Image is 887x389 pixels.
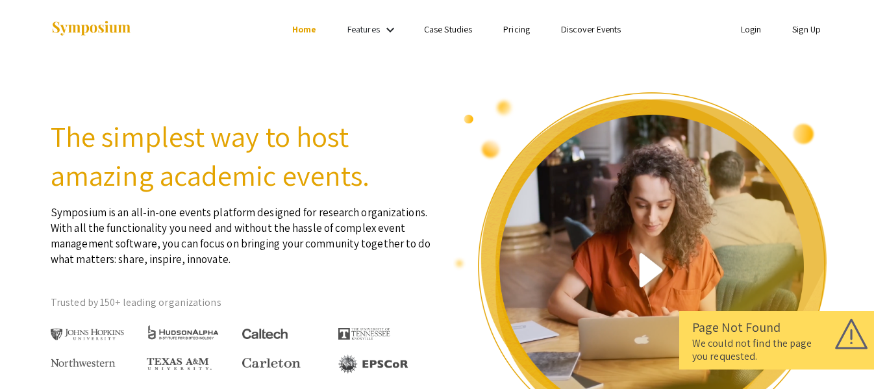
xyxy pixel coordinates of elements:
img: HudsonAlpha [147,325,220,340]
div: We could not find the page you requested. [692,337,861,363]
img: Johns Hopkins University [51,329,124,341]
img: The University of Tennessee [338,328,390,340]
div: Page Not Found [692,318,861,337]
img: EPSCOR [338,355,410,373]
a: Features [347,23,380,35]
mat-icon: Expand Features list [382,22,398,38]
p: Trusted by 150+ leading organizations [51,293,434,312]
img: Caltech [242,329,288,340]
a: Login [741,23,762,35]
a: Sign Up [792,23,821,35]
a: Home [292,23,316,35]
img: Northwestern [51,358,116,366]
p: Symposium is an all-in-one events platform designed for research organizations. With all the func... [51,195,434,267]
a: Pricing [503,23,530,35]
a: Case Studies [424,23,472,35]
img: Texas A&M University [147,358,212,371]
img: Carleton [242,358,301,368]
img: Symposium by ForagerOne [51,20,132,38]
a: Discover Events [561,23,621,35]
h2: The simplest way to host amazing academic events. [51,117,434,195]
